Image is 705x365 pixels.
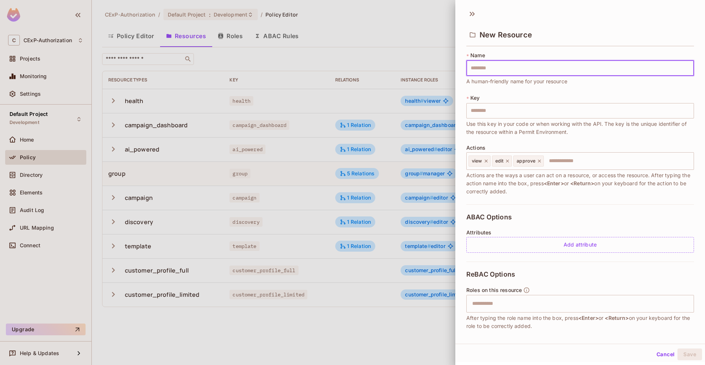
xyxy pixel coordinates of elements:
[466,230,492,236] span: Attributes
[470,52,485,58] span: Name
[492,156,512,167] div: edit
[513,156,544,167] div: approve
[466,120,694,136] span: Use this key in your code or when working with the API. The key is the unique identifier of the r...
[466,77,567,85] span: A human-friendly name for your resource
[677,348,702,360] button: Save
[570,180,594,186] span: <Return>
[472,158,482,164] span: view
[544,180,564,186] span: <Enter>
[466,314,694,330] span: After typing the role name into the box, press or on your keyboard for the role to be correctly a...
[466,271,515,278] span: ReBAC Options
[578,315,599,321] span: <Enter>
[605,315,629,321] span: <Return>
[466,145,485,151] span: Actions
[469,156,491,167] div: view
[495,158,504,164] span: edit
[466,171,694,196] span: Actions are the ways a user can act on a resource, or access the resource. After typing the actio...
[470,95,480,101] span: Key
[654,348,677,360] button: Cancel
[466,213,512,221] span: ABAC Options
[480,30,532,39] span: New Resource
[517,158,535,164] span: approve
[466,237,694,253] div: Add attribute
[466,287,522,293] span: Roles on this resource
